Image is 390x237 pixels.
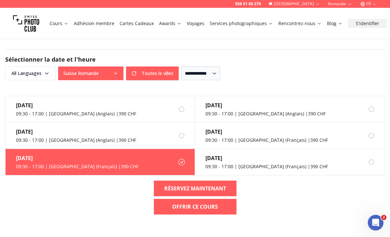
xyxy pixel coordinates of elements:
[16,137,136,143] div: 09:30 - 17:00 | [GEOGRAPHIC_DATA] (Anglais) | 390 CHF
[50,20,69,27] a: Cours
[16,111,136,117] div: 09:30 - 17:00 | [GEOGRAPHIC_DATA] (Anglais) | 390 CHF
[381,215,386,220] span: 2
[126,67,179,80] button: Toutes le villes
[16,101,136,109] div: [DATE]
[205,163,328,170] div: 09:30 - 17:00 | [GEOGRAPHIC_DATA] (Français) | 390 CHF
[117,19,156,28] button: Cartes Cadeaux
[164,185,226,192] b: RÉSERVEZ MAINTENANT
[184,19,207,28] button: Voyages
[207,19,276,28] button: Services photographiques
[205,128,328,136] div: [DATE]
[16,163,138,170] div: 09:30 - 17:00 | [GEOGRAPHIC_DATA] (Français) | 390 CHF
[120,20,154,27] a: Cartes Cadeaux
[47,19,71,28] button: Cours
[154,199,236,215] a: Offrir ce cours
[58,67,123,80] button: Suisse Romande
[205,137,328,143] div: 09:30 - 17:00 | [GEOGRAPHIC_DATA] (Français) | 390 CHF
[159,20,182,27] a: Awards
[327,20,343,27] a: Blog
[71,19,117,28] button: Adhésion membre
[235,1,261,7] a: 058 51 00 270
[154,181,236,196] a: RÉSERVEZ MAINTENANT
[16,154,138,162] div: [DATE]
[276,19,324,28] button: Rencontrez-nous
[187,20,204,27] a: Voyages
[205,154,328,162] div: [DATE]
[205,111,326,117] div: 09:30 - 17:00 | [GEOGRAPHIC_DATA] (Anglais) | 390 CHF
[278,20,322,27] a: Rencontrez-nous
[6,67,55,79] span: All Languages
[74,20,114,27] a: Adhésion membre
[205,101,326,109] div: [DATE]
[368,215,383,230] iframe: Intercom live chat
[13,10,39,37] img: Swiss photo club
[16,128,136,136] div: [DATE]
[5,67,56,80] button: All Languages
[5,55,385,64] h2: Sélectionner la date et l'heure
[156,19,184,28] button: Awards
[172,203,218,211] b: Offrir ce cours
[210,20,273,27] a: Services photographiques
[348,19,387,28] button: S'identifier
[324,19,345,28] button: Blog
